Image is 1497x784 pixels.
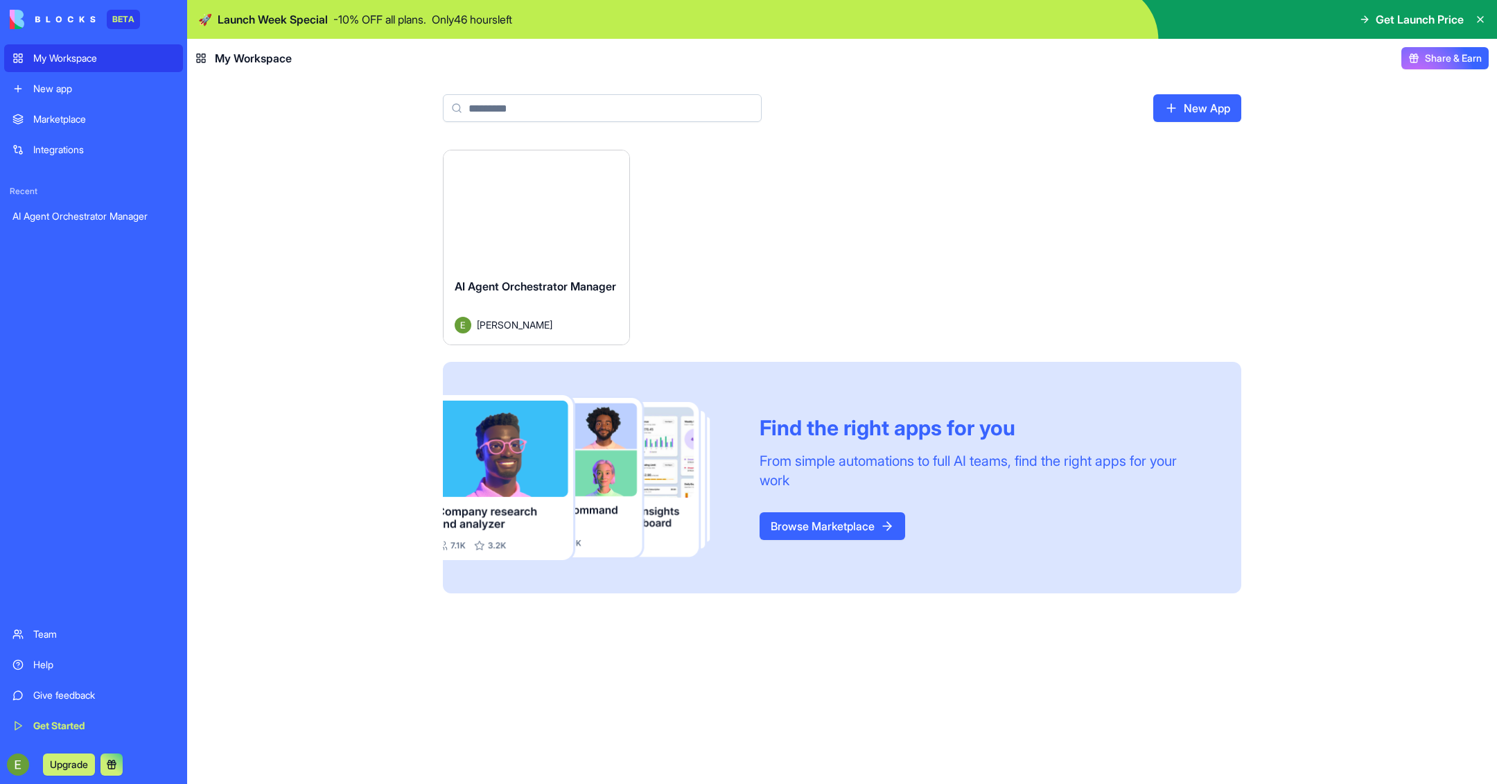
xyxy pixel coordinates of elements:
button: Upgrade [43,753,95,776]
div: Find the right apps for you [760,415,1208,440]
span: Launch Week Special [218,11,328,28]
a: Give feedback [4,681,183,709]
div: Marketplace [33,112,175,126]
div: Team [33,627,175,641]
p: Only 46 hours left [432,11,512,28]
a: New App [1153,94,1241,122]
a: Marketplace [4,105,183,133]
div: Give feedback [33,688,175,702]
img: Avatar [455,317,471,333]
span: [PERSON_NAME] [477,317,552,332]
img: Frame_181_egmpey.png [443,395,737,561]
p: - 10 % OFF all plans. [333,11,426,28]
a: AI Agent Orchestrator ManagerAvatar[PERSON_NAME] [443,150,630,345]
div: From simple automations to full AI teams, find the right apps for your work [760,451,1208,490]
div: Get Started [33,719,175,733]
div: AI Agent Orchestrator Manager [12,209,175,223]
span: My Workspace [215,50,292,67]
a: Get Started [4,712,183,740]
span: Share & Earn [1425,51,1482,65]
img: ACg8ocJkFNdbzj4eHElJHt94jKgDB_eXikohqqcEUyZ1wx5TiJSA_w=s96-c [7,753,29,776]
span: 🚀 [198,11,212,28]
a: My Workspace [4,44,183,72]
a: BETA [10,10,140,29]
a: AI Agent Orchestrator Manager [4,202,183,230]
a: Integrations [4,136,183,164]
span: AI Agent Orchestrator Manager [455,279,616,293]
div: BETA [107,10,140,29]
span: Get Launch Price [1376,11,1464,28]
a: Team [4,620,183,648]
a: Upgrade [43,757,95,771]
div: Integrations [33,143,175,157]
span: Recent [4,186,183,197]
div: New app [33,82,175,96]
img: logo [10,10,96,29]
a: Help [4,651,183,679]
div: My Workspace [33,51,175,65]
div: Help [33,658,175,672]
a: New app [4,75,183,103]
button: Share & Earn [1401,47,1489,69]
a: Browse Marketplace [760,512,905,540]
